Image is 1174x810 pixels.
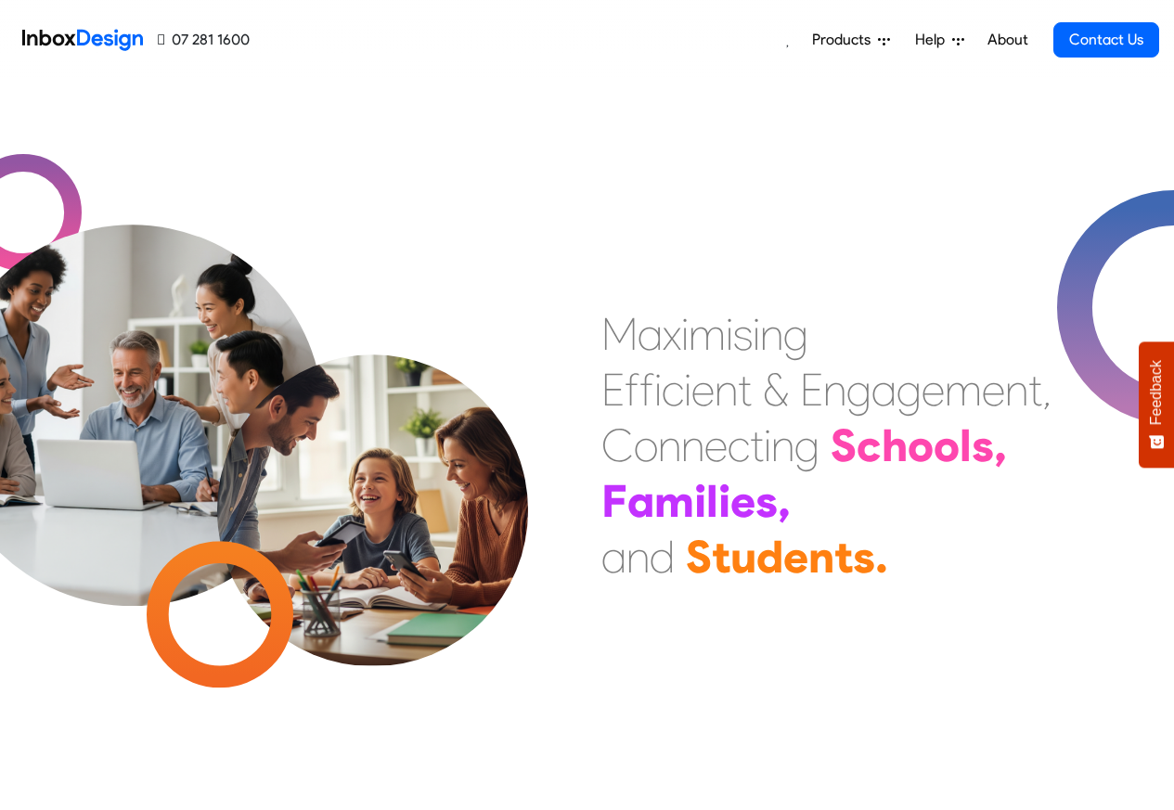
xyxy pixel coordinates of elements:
div: Maximising Efficient & Engagement, Connecting Schools, Families, and Students. [601,306,1051,585]
div: s [972,418,994,473]
div: n [658,418,681,473]
div: i [694,473,706,529]
div: . [875,529,888,585]
div: e [982,362,1005,418]
div: s [853,529,875,585]
a: About [982,21,1033,58]
div: m [654,473,694,529]
div: g [783,306,808,362]
div: x [663,306,681,362]
div: a [601,529,626,585]
div: e [691,362,715,418]
div: o [934,418,960,473]
div: F [601,473,627,529]
a: 07 281 1600 [158,29,250,51]
div: a [871,362,897,418]
div: u [730,529,756,585]
div: , [994,418,1007,473]
div: M [601,306,638,362]
div: n [771,418,794,473]
span: Help [915,29,952,51]
div: e [704,418,728,473]
div: a [638,306,663,362]
div: t [738,362,752,418]
a: Help [908,21,972,58]
div: m [945,362,982,418]
div: g [794,418,819,473]
span: Feedback [1148,360,1165,425]
div: E [800,362,823,418]
div: S [831,418,857,473]
div: c [728,418,750,473]
div: , [1042,362,1051,418]
div: f [639,362,654,418]
div: e [730,473,755,529]
div: t [1028,362,1042,418]
div: E [601,362,625,418]
div: c [857,418,882,473]
div: o [908,418,934,473]
div: n [626,529,650,585]
div: t [834,529,853,585]
div: n [1005,362,1028,418]
div: s [733,306,753,362]
div: c [662,362,684,418]
div: n [808,529,834,585]
div: S [686,529,712,585]
div: e [922,362,945,418]
div: C [601,418,634,473]
div: l [706,473,718,529]
div: i [681,306,689,362]
div: d [756,529,783,585]
div: n [715,362,738,418]
div: i [654,362,662,418]
div: a [627,473,654,529]
div: i [753,306,760,362]
div: , [778,473,791,529]
div: n [760,306,783,362]
div: o [634,418,658,473]
div: i [718,473,730,529]
div: i [764,418,771,473]
a: Contact Us [1053,22,1159,58]
div: d [650,529,675,585]
div: l [960,418,972,473]
div: h [882,418,908,473]
div: e [783,529,808,585]
div: t [750,418,764,473]
div: f [625,362,639,418]
button: Feedback - Show survey [1139,341,1174,468]
div: m [689,306,726,362]
div: & [763,362,789,418]
img: parents_with_child.png [178,277,567,666]
div: i [726,306,733,362]
div: g [846,362,871,418]
a: Products [805,21,897,58]
span: Products [812,29,878,51]
div: i [684,362,691,418]
div: t [712,529,730,585]
div: g [897,362,922,418]
div: s [755,473,778,529]
div: n [681,418,704,473]
div: n [823,362,846,418]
